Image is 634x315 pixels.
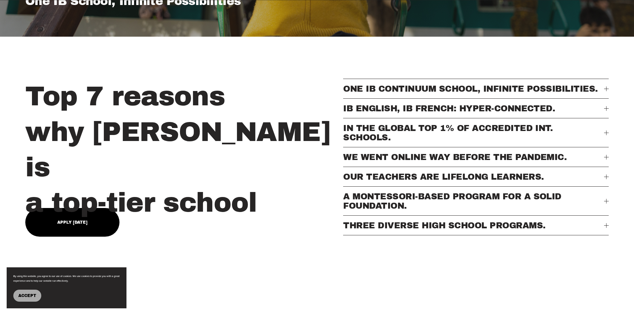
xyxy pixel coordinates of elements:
span: WE WENT ONLINE WAY BEFORE THE PANDEMIC. [343,152,604,162]
button: A MONTESSORI-BASED PROGRAM FOR A SOLID FOUNDATION. [343,187,608,215]
button: IN THE GLOBAL TOP 1% OF ACCREDITED INT. SCHOOLS. [343,118,608,147]
button: ONE IB CONTINUUM SCHOOL, INFINITE POSSIBILITIES. [343,79,608,98]
span: THREE DIVERSE HIGH SCHOOL PROGRAMS. [343,221,604,230]
span: Accept [18,293,36,298]
p: By using this website, you agree to our use of cookies. We use cookies to provide you with a grea... [13,274,120,283]
button: IB ENGLISH, IB FRENCH: HYPER-CONNECTED. [343,99,608,118]
span: A MONTESSORI-BASED PROGRAM FOR A SOLID FOUNDATION. [343,192,604,210]
button: OUR TEACHERS ARE LIFELONG LEARNERS. [343,167,608,186]
span: IB ENGLISH, IB FRENCH: HYPER-CONNECTED. [343,104,604,113]
button: WE WENT ONLINE WAY BEFORE THE PANDEMIC. [343,147,608,167]
a: Apply [DATE] [25,208,119,237]
span: OUR TEACHERS ARE LIFELONG LEARNERS. [343,172,604,181]
span: IN THE GLOBAL TOP 1% OF ACCREDITED INT. SCHOOLS. [343,123,604,142]
h2: Top 7 reasons why [PERSON_NAME] is a top-tier school [25,79,339,220]
button: Accept [13,290,41,302]
button: THREE DIVERSE HIGH SCHOOL PROGRAMS. [343,216,608,235]
span: ONE IB CONTINUUM SCHOOL, INFINITE POSSIBILITIES. [343,84,604,93]
section: Cookie banner [7,267,126,308]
